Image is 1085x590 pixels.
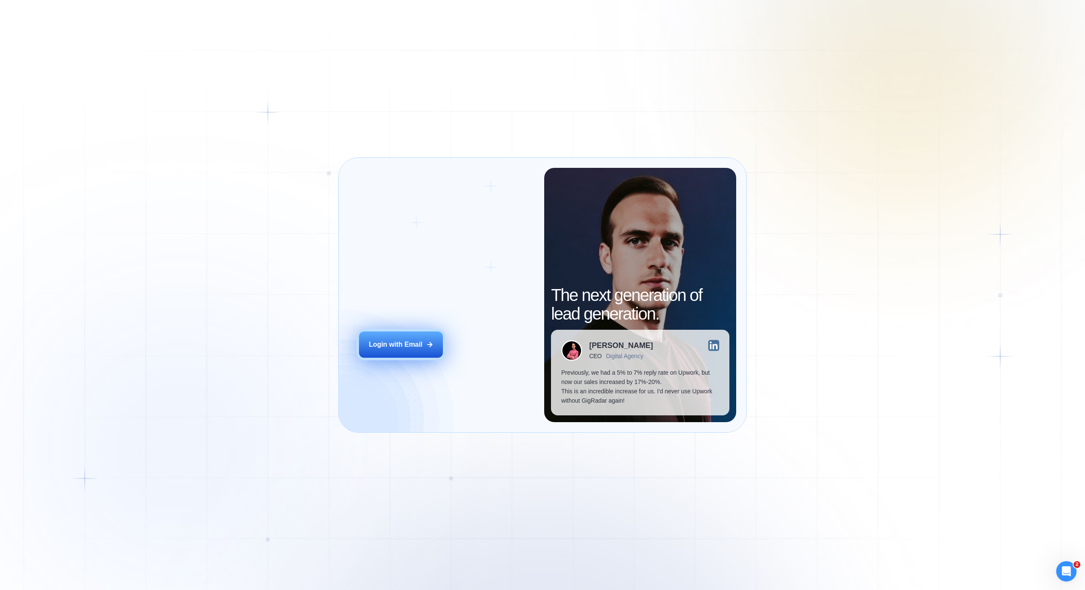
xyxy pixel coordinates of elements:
[561,368,719,405] p: Previously, we had a 5% to 7% reply rate on Upwork, but now our sales increased by 17%-20%. This ...
[551,286,729,323] h2: The next generation of lead generation.
[369,340,423,349] div: Login with Email
[359,331,443,358] button: Login with Email
[606,353,643,359] div: Digital Agency
[589,353,601,359] div: CEO
[1074,561,1080,568] span: 2
[589,342,653,349] div: [PERSON_NAME]
[1056,561,1077,582] iframe: Intercom live chat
